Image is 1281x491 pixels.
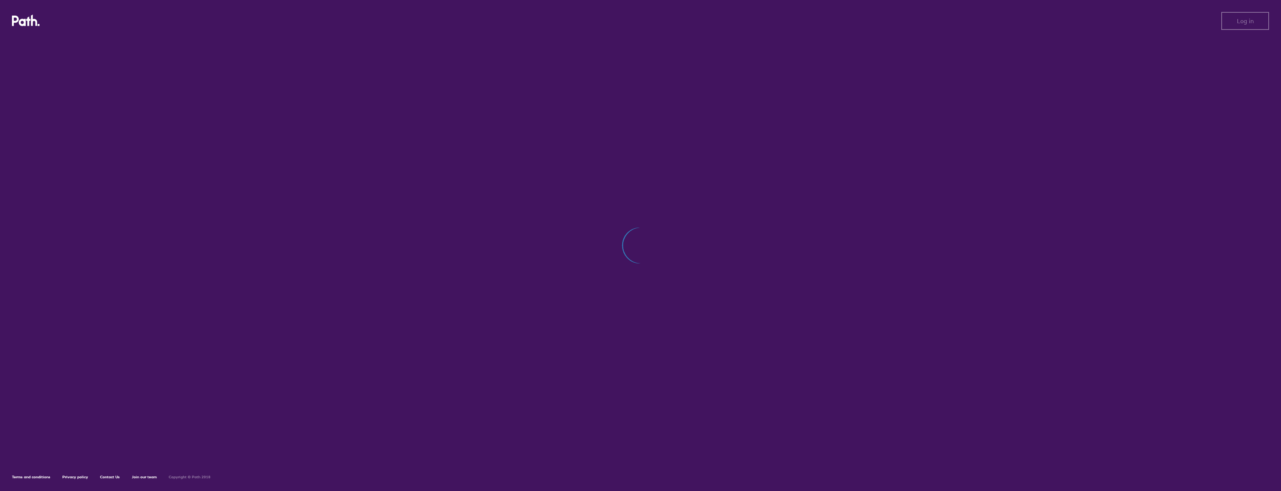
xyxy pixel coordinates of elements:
[1221,12,1269,30] button: Log in
[132,475,157,479] a: Join our team
[62,475,88,479] a: Privacy policy
[100,475,120,479] a: Contact Us
[169,475,211,479] h6: Copyright © Path 2018
[12,475,50,479] a: Terms and conditions
[1237,18,1254,24] span: Log in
